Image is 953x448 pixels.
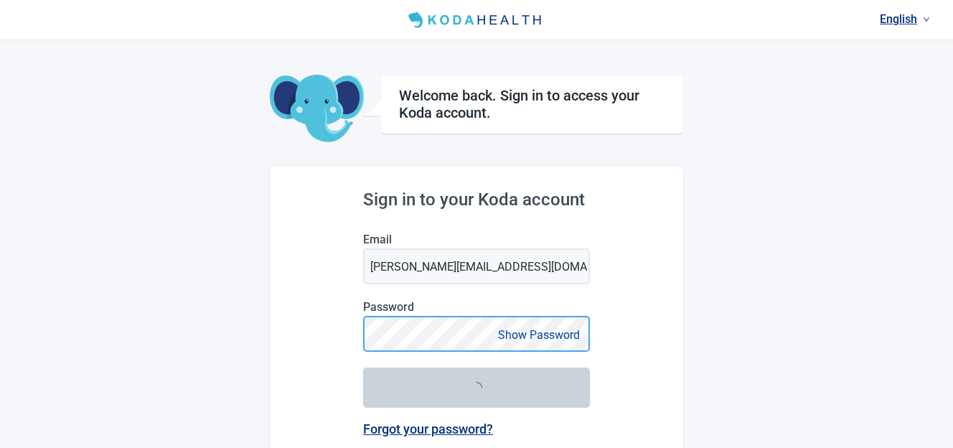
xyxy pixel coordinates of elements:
[403,9,550,32] img: Koda Health
[363,190,590,210] h2: Sign in to your Koda account
[923,16,930,23] span: down
[363,421,493,437] a: Forgot your password?
[494,325,584,345] button: Show Password
[270,75,364,144] img: Koda Elephant
[874,7,936,31] a: Current language: English
[363,300,590,314] label: Password
[399,87,665,121] h1: Welcome back. Sign in to access your Koda account.
[363,233,590,246] label: Email
[471,382,482,393] span: loading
